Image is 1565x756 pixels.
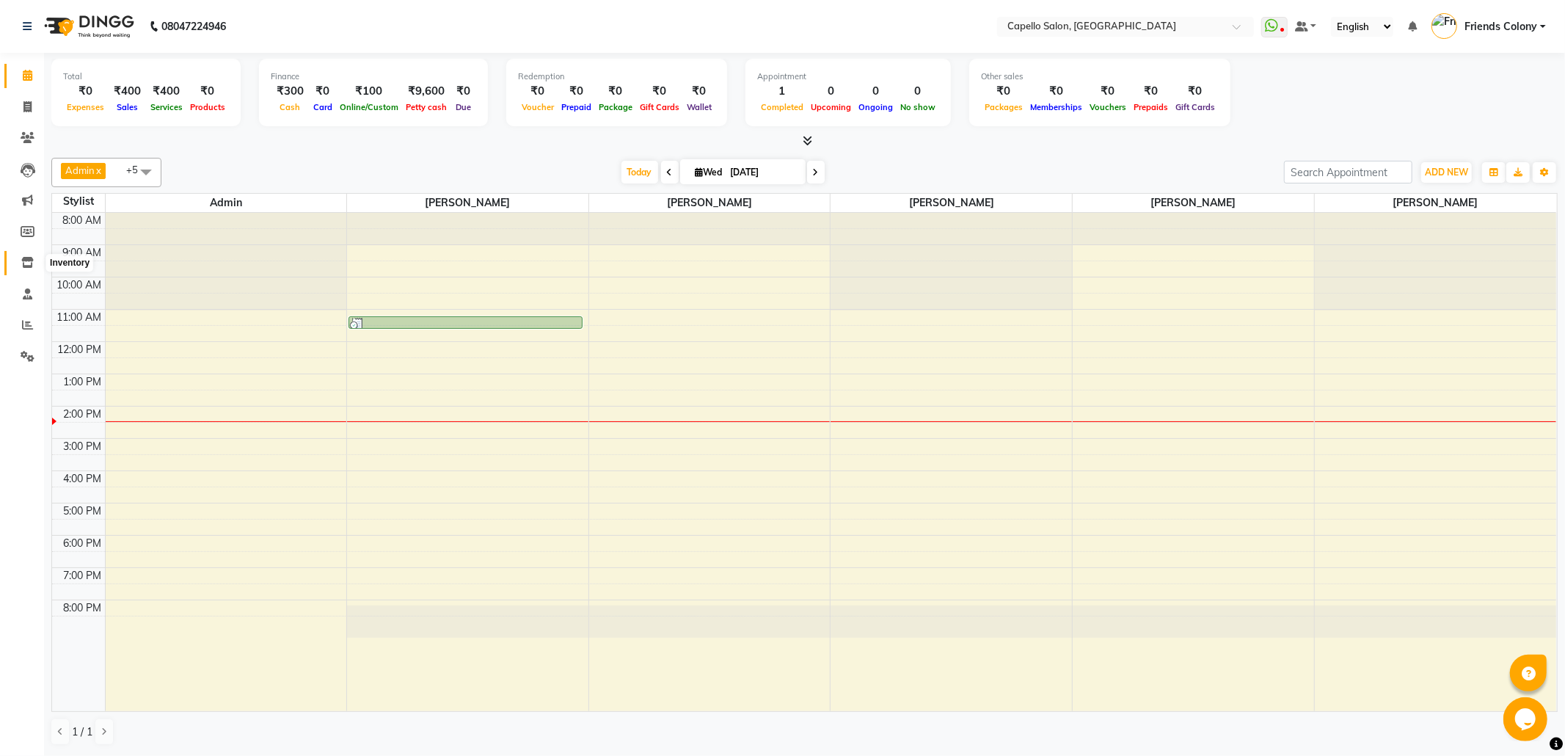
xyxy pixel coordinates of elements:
div: Redemption [518,70,715,83]
button: ADD NEW [1421,162,1472,183]
div: 12:00 PM [55,342,105,357]
span: Completed [757,102,807,112]
div: 6:00 PM [61,536,105,551]
iframe: chat widget [1503,697,1550,741]
div: Total [63,70,229,83]
span: Gift Cards [1172,102,1219,112]
span: No show [897,102,939,112]
div: ₹0 [1086,83,1130,100]
div: ₹0 [981,83,1026,100]
div: 5:00 PM [61,504,105,519]
div: ₹300 [271,83,310,100]
div: ₹0 [1026,83,1086,100]
span: Cash [277,102,304,112]
span: 1 / 1 [72,724,92,740]
span: +5 [126,164,149,175]
b: 08047224946 [161,6,226,47]
span: Package [595,102,636,112]
span: Today [621,161,658,183]
span: Prepaids [1130,102,1172,112]
div: 10:00 AM [54,277,105,293]
img: logo [37,6,138,47]
div: 8:00 PM [61,600,105,616]
div: 0 [807,83,855,100]
span: Ongoing [855,102,897,112]
span: Petty cash [402,102,450,112]
div: ₹100 [336,83,402,100]
span: Online/Custom [336,102,402,112]
div: 0 [855,83,897,100]
div: ₹0 [450,83,476,100]
span: Prepaid [558,102,595,112]
span: [PERSON_NAME] [1315,194,1556,212]
input: 2025-09-03 [726,161,800,183]
div: 3:00 PM [61,439,105,454]
span: Wed [692,167,726,178]
span: Voucher [518,102,558,112]
div: ₹0 [558,83,595,100]
div: 7:00 PM [61,568,105,584]
div: ₹0 [1172,83,1219,100]
span: Packages [981,102,1026,112]
div: ₹0 [518,83,558,100]
div: Inventory [46,255,93,272]
span: Admin [106,194,347,212]
span: Friends Colony [1464,19,1537,34]
span: [PERSON_NAME] [347,194,588,212]
span: Upcoming [807,102,855,112]
span: Gift Cards [636,102,683,112]
div: ₹0 [1130,83,1172,100]
a: x [95,164,101,176]
div: 2:00 PM [61,407,105,422]
span: Admin [65,164,95,176]
div: Appointment [757,70,939,83]
div: ₹0 [595,83,636,100]
span: Services [147,102,186,112]
span: Due [452,102,475,112]
div: radhika brand box, TK01, 11:10 AM-11:35 AM, Hair wash + Styling [349,317,581,328]
div: ₹0 [310,83,336,100]
div: Other sales [981,70,1219,83]
img: Friends Colony [1431,13,1457,39]
span: Products [186,102,229,112]
span: [PERSON_NAME] [831,194,1072,212]
div: 1:00 PM [61,374,105,390]
div: 9:00 AM [60,245,105,261]
span: [PERSON_NAME] [1073,194,1314,212]
div: ₹0 [63,83,108,100]
div: ₹0 [186,83,229,100]
span: Vouchers [1086,102,1130,112]
div: 0 [897,83,939,100]
span: ADD NEW [1425,167,1468,178]
span: Wallet [683,102,715,112]
div: 8:00 AM [60,213,105,228]
div: 11:00 AM [54,310,105,325]
div: ₹400 [108,83,147,100]
input: Search Appointment [1284,161,1412,183]
div: ₹9,600 [402,83,450,100]
div: ₹400 [147,83,186,100]
span: Card [310,102,336,112]
div: 1 [757,83,807,100]
div: Stylist [52,194,105,209]
span: Expenses [63,102,108,112]
div: ₹0 [636,83,683,100]
div: 4:00 PM [61,471,105,487]
div: Finance [271,70,476,83]
span: Sales [113,102,142,112]
span: Memberships [1026,102,1086,112]
div: ₹0 [683,83,715,100]
span: [PERSON_NAME] [589,194,831,212]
